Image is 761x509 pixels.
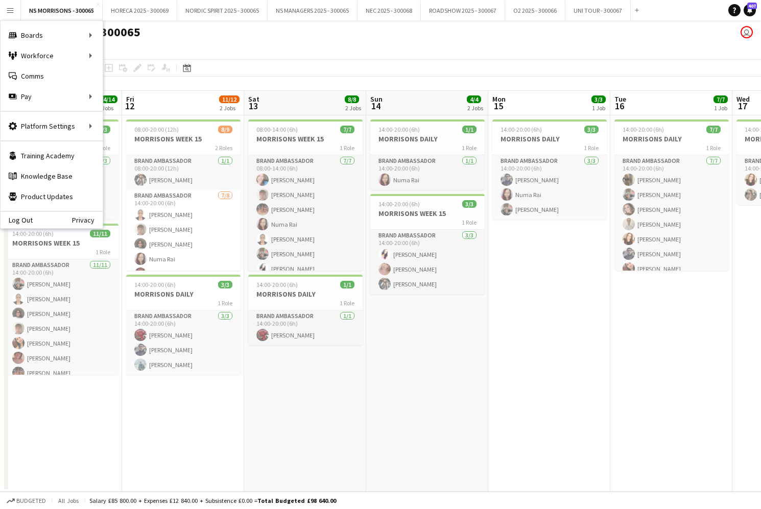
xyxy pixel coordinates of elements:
[358,1,421,20] button: NEC 2025 - 300068
[98,104,117,112] div: 2 Jobs
[134,281,176,288] span: 14:00-20:00 (6h)
[256,126,298,133] span: 08:00-14:00 (6h)
[4,224,118,375] app-job-card: 14:00-20:00 (6h)11/11MORRISONS WEEK 151 RoleBrand Ambassador11/1114:00-20:00 (6h)[PERSON_NAME][PE...
[378,126,420,133] span: 14:00-20:00 (6h)
[218,281,232,288] span: 3/3
[248,119,363,271] app-job-card: 08:00-14:00 (6h)7/7MORRISONS WEEK 151 RoleBrand Ambassador7/708:00-14:00 (6h)[PERSON_NAME][PERSON...
[5,495,47,506] button: Budgeted
[340,299,354,307] span: 1 Role
[220,104,239,112] div: 2 Jobs
[126,94,134,104] span: Fri
[584,126,599,133] span: 3/3
[370,119,485,190] app-job-card: 14:00-20:00 (6h)1/1MORRISONS DAILY1 RoleBrand Ambassador1/114:00-20:00 (6h)Numa Rai
[714,95,728,103] span: 7/7
[21,1,103,20] button: NS MORRISONS - 300065
[248,289,363,299] h3: MORRISONS DAILY
[370,155,485,190] app-card-role: Brand Ambassador1/114:00-20:00 (6h)Numa Rai
[706,144,721,152] span: 1 Role
[256,281,298,288] span: 14:00-20:00 (6h)
[248,134,363,143] h3: MORRISONS WEEK 15
[421,1,505,20] button: ROADSHOW 2025 - 300067
[12,230,54,237] span: 14:00-20:00 (6h)
[369,100,383,112] span: 14
[735,100,750,112] span: 17
[505,1,565,20] button: O2 2025 - 300066
[614,134,729,143] h3: MORRISONS DAILY
[1,146,103,166] a: Training Academy
[467,104,483,112] div: 2 Jobs
[1,186,103,207] a: Product Updates
[257,497,336,504] span: Total Budgeted £98 640.00
[467,95,481,103] span: 4/4
[248,310,363,345] app-card-role: Brand Ambassador1/114:00-20:00 (6h)[PERSON_NAME]
[215,144,232,152] span: 2 Roles
[462,126,477,133] span: 1/1
[492,119,607,220] app-job-card: 14:00-20:00 (6h)3/3MORRISONS DAILY1 RoleBrand Ambassador3/314:00-20:00 (6h)[PERSON_NAME]Numa Rai[...
[592,104,605,112] div: 1 Job
[126,155,241,190] app-card-role: Brand Ambassador1/108:00-20:00 (12h)[PERSON_NAME]
[248,155,363,279] app-card-role: Brand Ambassador7/708:00-14:00 (6h)[PERSON_NAME][PERSON_NAME][PERSON_NAME]Numa Rai[PERSON_NAME][P...
[370,134,485,143] h3: MORRISONS DAILY
[741,26,753,38] app-user-avatar: Closer Payroll
[614,94,626,104] span: Tue
[89,497,336,504] div: Salary £85 800.00 + Expenses £12 840.00 + Subsistence £0.00 =
[462,200,477,208] span: 3/3
[1,66,103,86] a: Comms
[126,119,241,271] app-job-card: 08:00-20:00 (12h)8/9MORRISONS WEEK 152 RolesBrand Ambassador1/108:00-20:00 (12h)[PERSON_NAME]Bran...
[126,190,241,328] app-card-role: Brand Ambassador7/814:00-20:00 (6h)[PERSON_NAME][PERSON_NAME][PERSON_NAME]Numa Rai[PERSON_NAME]
[492,94,506,104] span: Mon
[613,100,626,112] span: 16
[218,299,232,307] span: 1 Role
[370,194,485,294] app-job-card: 14:00-20:00 (6h)3/3MORRISONS WEEK 151 RoleBrand Ambassador3/314:00-20:00 (6h)[PERSON_NAME][PERSON...
[1,166,103,186] a: Knowledge Base
[103,1,177,20] button: HORECA 2025 - 300069
[340,144,354,152] span: 1 Role
[247,100,259,112] span: 13
[1,116,103,136] div: Platform Settings
[126,134,241,143] h3: MORRISONS WEEK 15
[501,126,542,133] span: 14:00-20:00 (6h)
[492,134,607,143] h3: MORRISONS DAILY
[345,104,361,112] div: 2 Jobs
[462,144,477,152] span: 1 Role
[90,230,110,237] span: 11/11
[744,4,756,16] a: 407
[706,126,721,133] span: 7/7
[97,95,117,103] span: 14/14
[370,94,383,104] span: Sun
[345,95,359,103] span: 8/8
[177,1,268,20] button: NORDIC SPIRIT 2025 - 300065
[16,497,46,504] span: Budgeted
[268,1,358,20] button: NS MANAGERS 2025 - 300065
[126,275,241,375] app-job-card: 14:00-20:00 (6h)3/3MORRISONS DAILY1 RoleBrand Ambassador3/314:00-20:00 (6h)[PERSON_NAME][PERSON_N...
[747,3,757,9] span: 407
[614,155,729,279] app-card-role: Brand Ambassador7/714:00-20:00 (6h)[PERSON_NAME][PERSON_NAME][PERSON_NAME][PERSON_NAME][PERSON_NA...
[614,119,729,271] app-job-card: 14:00-20:00 (6h)7/7MORRISONS DAILY1 RoleBrand Ambassador7/714:00-20:00 (6h)[PERSON_NAME][PERSON_N...
[126,310,241,375] app-card-role: Brand Ambassador3/314:00-20:00 (6h)[PERSON_NAME][PERSON_NAME][PERSON_NAME]
[1,25,103,45] div: Boards
[248,275,363,345] app-job-card: 14:00-20:00 (6h)1/1MORRISONS DAILY1 RoleBrand Ambassador1/114:00-20:00 (6h)[PERSON_NAME]
[56,497,81,504] span: All jobs
[378,200,420,208] span: 14:00-20:00 (6h)
[1,216,33,224] a: Log Out
[126,289,241,299] h3: MORRISONS DAILY
[248,94,259,104] span: Sat
[4,238,118,248] h3: MORRISONS WEEK 15
[623,126,664,133] span: 14:00-20:00 (6h)
[340,126,354,133] span: 7/7
[565,1,631,20] button: UNI TOUR - 300067
[218,126,232,133] span: 8/9
[125,100,134,112] span: 12
[584,144,599,152] span: 1 Role
[736,94,750,104] span: Wed
[4,259,118,442] app-card-role: Brand Ambassador11/1114:00-20:00 (6h)[PERSON_NAME][PERSON_NAME][PERSON_NAME][PERSON_NAME][PERSON_...
[491,100,506,112] span: 15
[1,45,103,66] div: Workforce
